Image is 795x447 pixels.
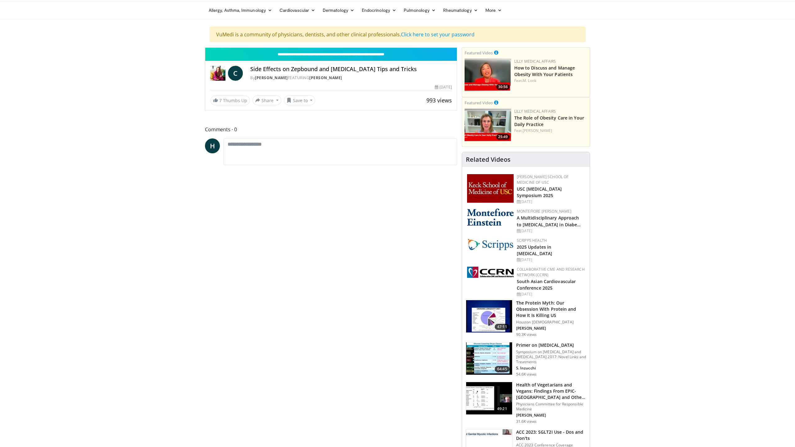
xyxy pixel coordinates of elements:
[516,402,586,412] p: Physicians Committee for Responsible Medicine
[276,4,319,16] a: Cardiovascular
[205,125,457,133] span: Comments 0
[309,75,342,80] a: [PERSON_NAME]
[465,109,511,141] img: e1208b6b-349f-4914-9dd7-f97803bdbf1d.png.150x105_q85_crop-smart_upscale.png
[250,75,452,81] div: By FEATURING
[467,174,514,203] img: 7b941f1f-d101-407a-8bfa-07bd47db01ba.png.150x105_q85_autocrop_double_scale_upscale_version-0.2.jpg
[496,134,510,140] span: 25:49
[319,4,358,16] a: Dermatology
[516,300,586,318] h3: The Protein Myth: Our Obsession With Protein and How It Is Killing US
[435,84,452,90] div: [DATE]
[210,96,250,105] a: 7 Thumbs Up
[514,59,556,64] a: Lilly Medical Affairs
[482,4,506,16] a: More
[516,326,586,331] p: [PERSON_NAME]
[466,342,586,377] a: 64:45 Primer on [MEDICAL_DATA] Symposium on [MEDICAL_DATA] and [MEDICAL_DATA] 2017: Novel Links a...
[255,75,288,80] a: [PERSON_NAME]
[517,209,571,214] a: Montefiore [PERSON_NAME]
[466,300,512,332] img: b7b8b05e-5021-418b-a89a-60a270e7cf82.150x105_q85_crop-smart_upscale.jpg
[426,97,452,104] span: 993 views
[517,244,552,256] a: 2025 Updates in [MEDICAL_DATA]
[466,300,586,337] a: 47:11 The Protein Myth: Our Obsession With Protein and How It Is Killing US Houston [DEMOGRAPHIC_...
[228,66,243,81] a: C
[517,267,585,278] a: Collaborative CME and Research Network (CCRN)
[466,382,512,414] img: 606f2b51-b844-428b-aa21-8c0c72d5a896.150x105_q85_crop-smart_upscale.jpg
[439,4,482,16] a: Rheumatology
[517,228,585,234] div: [DATE]
[517,238,547,243] a: Scripps Health
[210,66,225,81] img: Dr. Carolynn Francavilla
[516,372,537,377] p: 54.6K views
[465,59,511,91] a: 30:56
[467,238,514,251] img: c9f2b0b7-b02a-4276-a72a-b0cbb4230bc1.jpg.150x105_q85_autocrop_double_scale_upscale_version-0.2.jpg
[516,419,537,424] p: 31.6K views
[495,366,510,372] span: 64:45
[495,324,510,330] span: 47:11
[517,215,581,227] a: A Multidisciplinary Approach to [MEDICAL_DATA] in Diabe…
[514,109,556,114] a: Lilly Medical Affairs
[516,342,586,348] h3: Primer on [MEDICAL_DATA]
[210,27,585,42] div: VuMedi is a community of physicians, dentists, and other clinical professionals.
[250,66,452,73] h4: Side Effects on Zepbound and [MEDICAL_DATA] Tips and Tricks
[516,350,586,364] p: Symposium on [MEDICAL_DATA] and [MEDICAL_DATA] 2017: Novel Links and Treatments
[523,128,552,133] a: [PERSON_NAME]
[517,174,569,185] a: [PERSON_NAME] School of Medicine of USC
[523,78,536,83] a: M. Look
[516,332,537,337] p: 90.3K views
[465,100,493,106] small: Featured Video
[219,97,222,103] span: 7
[517,186,562,198] a: USC [MEDICAL_DATA] Symposium 2025
[252,95,281,105] button: Share
[517,278,576,291] a: South Asian Cardiovascular Conference 2025
[401,31,475,38] a: Click here to set your password
[517,199,585,205] div: [DATE]
[516,382,586,400] h3: Health of Vegetarians and Vegans: Findings From EPIC-[GEOGRAPHIC_DATA] and Othe…
[516,429,586,441] h3: ACC 2023: SGLT2i Use - Dos and Don'ts
[205,4,276,16] a: Allergy, Asthma, Immunology
[467,209,514,226] img: b0142b4c-93a1-4b58-8f91-5265c282693c.png.150x105_q85_autocrop_double_scale_upscale_version-0.2.png
[465,59,511,91] img: c98a6a29-1ea0-4bd5-8cf5-4d1e188984a7.png.150x105_q85_crop-smart_upscale.png
[516,320,586,325] p: Houston [DEMOGRAPHIC_DATA]
[517,257,585,263] div: [DATE]
[466,156,511,163] h4: Related Videos
[466,342,512,375] img: 022d2313-3eaa-4549-99ac-ae6801cd1fdc.150x105_q85_crop-smart_upscale.jpg
[514,65,575,77] a: How to Discuss and Manage Obesity With Your Patients
[465,109,511,141] a: 25:49
[514,128,587,133] div: Feat.
[514,78,587,84] div: Feat.
[496,84,510,90] span: 30:56
[467,267,514,278] img: a04ee3ba-8487-4636-b0fb-5e8d268f3737.png.150x105_q85_autocrop_double_scale_upscale_version-0.2.png
[517,291,585,297] div: [DATE]
[516,366,586,371] p: S. Inzucchi
[358,4,400,16] a: Endocrinology
[400,4,439,16] a: Pulmonology
[514,115,584,127] a: The Role of Obesity Care in Your Daily Practice
[465,50,493,56] small: Featured Video
[284,95,316,105] button: Save to
[495,406,510,412] span: 49:21
[516,413,586,418] p: [PERSON_NAME]
[466,382,586,424] a: 49:21 Health of Vegetarians and Vegans: Findings From EPIC-[GEOGRAPHIC_DATA] and Othe… Physicians...
[205,138,220,153] a: H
